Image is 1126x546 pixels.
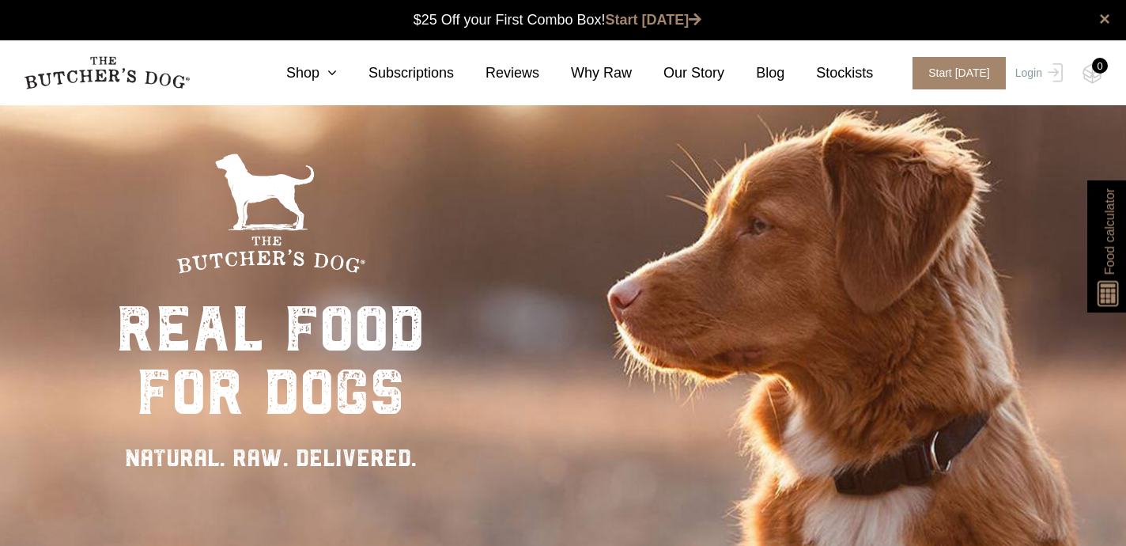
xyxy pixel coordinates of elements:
[116,298,425,424] div: real food for dogs
[337,63,454,84] a: Subscriptions
[632,63,724,84] a: Our Story
[1092,58,1108,74] div: 0
[606,12,702,28] a: Start [DATE]
[539,63,632,84] a: Why Raw
[724,63,784,84] a: Blog
[1100,188,1119,275] span: Food calculator
[255,63,337,84] a: Shop
[897,57,1011,89] a: Start [DATE]
[454,63,539,84] a: Reviews
[1099,9,1110,28] a: close
[784,63,873,84] a: Stockists
[1083,63,1102,84] img: TBD_Cart-Empty.png
[1011,57,1063,89] a: Login
[913,57,1006,89] span: Start [DATE]
[116,440,425,476] div: NATURAL. RAW. DELIVERED.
